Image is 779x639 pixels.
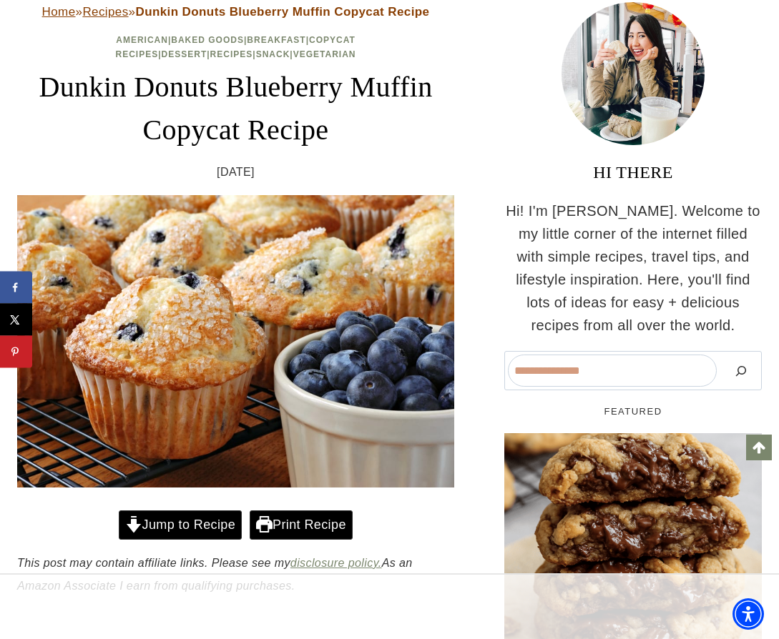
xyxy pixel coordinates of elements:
a: Baked Goods [171,35,244,45]
div: Accessibility Menu [733,598,764,630]
a: Breakfast [247,35,305,45]
a: Home [42,5,76,19]
a: American [116,35,168,45]
a: disclosure policy. [290,557,382,569]
a: Recipes [210,49,253,59]
a: Scroll to top [746,435,772,460]
span: » » [42,5,430,19]
a: Print Recipe [250,510,353,540]
strong: Dunkin Donuts Blueberry Muffin Copycat Recipe [135,5,429,19]
button: Search [724,355,758,387]
img: dunkin donuts blueberry muffins recipe [17,195,454,487]
h5: FEATURED [504,405,762,419]
p: Hi! I'm [PERSON_NAME]. Welcome to my little corner of the internet filled with simple recipes, tr... [504,199,762,337]
a: Recipes [82,5,128,19]
a: Jump to Recipe [119,510,242,540]
a: Vegetarian [293,49,356,59]
h3: HI THERE [504,159,762,185]
span: | | | | | | | [116,35,356,59]
time: [DATE] [217,163,255,182]
a: Dessert [162,49,207,59]
h1: Dunkin Donuts Blueberry Muffin Copycat Recipe [17,66,454,152]
a: Snack [256,49,290,59]
em: This post may contain affiliate links. Please see my As an Amazon Associate I earn from qualifyin... [17,557,413,592]
a: Copycat Recipes [116,35,356,59]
